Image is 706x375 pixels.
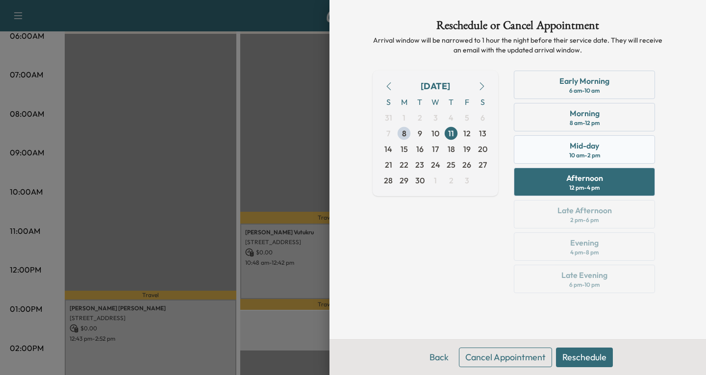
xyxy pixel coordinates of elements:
[401,143,408,155] span: 15
[384,143,392,155] span: 14
[448,143,455,155] span: 18
[373,20,663,35] h1: Reschedule or Cancel Appointment
[385,112,392,124] span: 31
[569,151,600,159] div: 10 am - 2 pm
[385,159,392,171] span: 21
[415,175,425,186] span: 30
[459,348,552,367] button: Cancel Appointment
[373,35,663,55] p: Arrival window will be narrowed to 1 hour the night before their service date. They will receive ...
[418,112,422,124] span: 2
[380,94,396,110] span: S
[566,172,603,184] div: Afternoon
[431,127,439,139] span: 10
[569,87,600,95] div: 6 am - 10 am
[478,143,487,155] span: 20
[421,79,450,93] div: [DATE]
[559,75,609,87] div: Early Morning
[431,159,440,171] span: 24
[479,127,486,139] span: 13
[463,143,471,155] span: 19
[423,348,455,367] button: Back
[475,94,490,110] span: S
[480,112,485,124] span: 6
[465,175,469,186] span: 3
[570,107,600,119] div: Morning
[396,94,412,110] span: M
[448,127,454,139] span: 11
[412,94,428,110] span: T
[570,119,600,127] div: 8 am - 12 pm
[463,127,471,139] span: 12
[556,348,613,367] button: Reschedule
[447,159,455,171] span: 25
[403,112,405,124] span: 1
[428,94,443,110] span: W
[402,127,406,139] span: 8
[449,112,454,124] span: 4
[432,143,439,155] span: 17
[569,184,600,192] div: 12 pm - 4 pm
[479,159,487,171] span: 27
[418,127,422,139] span: 9
[465,112,469,124] span: 5
[434,175,437,186] span: 1
[449,175,454,186] span: 2
[400,159,408,171] span: 22
[433,112,438,124] span: 3
[459,94,475,110] span: F
[416,143,424,155] span: 16
[443,94,459,110] span: T
[400,175,408,186] span: 29
[386,127,390,139] span: 7
[462,159,471,171] span: 26
[415,159,424,171] span: 23
[384,175,393,186] span: 28
[570,140,599,151] div: Mid-day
